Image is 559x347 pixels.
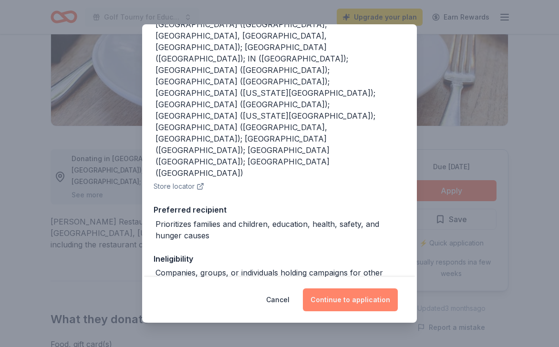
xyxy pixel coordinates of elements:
[266,288,290,311] button: Cancel
[154,253,405,265] div: Ineligibility
[155,267,405,290] div: Companies, groups, or individuals holding campaigns for other organizations
[155,218,405,241] div: Prioritizes families and children, education, health, safety, and hunger causes
[303,288,398,311] button: Continue to application
[154,204,405,216] div: Preferred recipient
[154,181,204,192] button: Store locator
